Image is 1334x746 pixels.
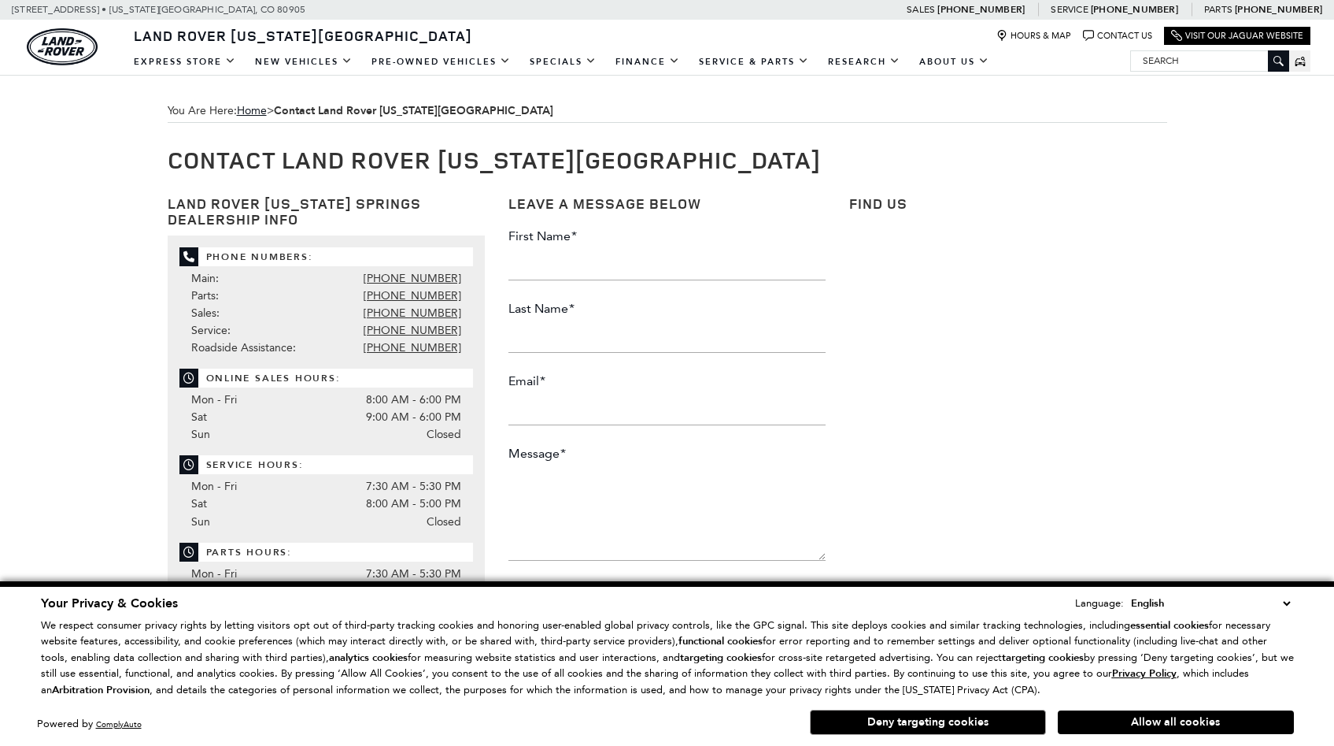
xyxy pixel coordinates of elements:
span: Mon - Fri [191,480,237,493]
h3: Land Rover [US_STATE] Springs Dealership Info [168,196,485,228]
span: 7:30 AM - 5:30 PM [366,478,461,495]
a: Land Rover [US_STATE][GEOGRAPHIC_DATA] [124,26,482,45]
span: Your Privacy & Cookies [41,595,178,612]
span: Mon - Fri [191,567,237,581]
strong: essential cookies [1130,618,1209,633]
span: Closed [427,426,461,444]
a: Visit Our Jaguar Website [1171,30,1303,42]
span: Service: [191,324,231,337]
a: Pre-Owned Vehicles [362,48,520,76]
span: Sun [191,515,210,529]
strong: functional cookies [678,634,763,648]
span: 8:00 AM - 6:00 PM [366,392,461,409]
a: Research [819,48,910,76]
button: Deny targeting cookies [810,710,1046,735]
span: Sun [191,428,210,441]
div: Powered by [37,719,142,729]
button: Allow all cookies [1058,711,1294,734]
a: [PHONE_NUMBER] [364,324,461,337]
p: We respect consumer privacy rights by letting visitors opt out of third-party tracking cookies an... [41,618,1294,699]
span: 7:30 AM - 5:30 PM [366,566,461,583]
div: Breadcrumbs [168,99,1167,123]
span: Service Hours: [179,455,473,474]
span: Parts: [191,289,219,302]
a: Privacy Policy [1112,667,1177,679]
a: EXPRESS STORE [124,48,246,76]
a: [PHONE_NUMBER] [937,3,1025,16]
div: Language: [1075,598,1124,608]
a: Hours & Map [996,30,1071,42]
a: New Vehicles [246,48,362,76]
span: Mon - Fri [191,393,237,406]
a: About Us [910,48,999,76]
span: 8:00 AM - 5:00 PM [366,495,461,513]
span: Sales [907,4,935,15]
a: [PHONE_NUMBER] [1235,3,1322,16]
a: Specials [520,48,606,76]
span: Parts [1204,4,1232,15]
a: ComplyAuto [96,719,142,729]
label: Last Name [508,300,575,317]
span: Sales: [191,306,220,320]
a: [PHONE_NUMBER] [364,306,461,320]
a: [STREET_ADDRESS] • [US_STATE][GEOGRAPHIC_DATA], CO 80905 [12,4,305,15]
strong: Arbitration Provision [52,683,150,697]
a: [PHONE_NUMBER] [364,341,461,354]
input: Search [1131,51,1288,70]
h1: Contact Land Rover [US_STATE][GEOGRAPHIC_DATA] [168,147,1167,173]
label: First Name [508,228,577,245]
a: Contact Us [1083,30,1152,42]
a: Service & Parts [689,48,819,76]
strong: targeting cookies [680,651,762,665]
span: 9:00 AM - 6:00 PM [366,409,461,426]
span: Service [1051,4,1088,15]
strong: Contact Land Rover [US_STATE][GEOGRAPHIC_DATA] [274,103,553,118]
img: Land Rover [27,28,98,65]
iframe: Dealer location map [849,220,1166,531]
span: > [237,104,553,117]
a: land-rover [27,28,98,65]
h3: Find Us [849,196,1166,212]
span: Sat [191,497,207,510]
select: Language Select [1127,595,1294,612]
span: You Are Here: [168,99,1167,123]
span: Phone Numbers: [179,247,473,266]
a: [PHONE_NUMBER] [1091,3,1178,16]
span: Parts Hours: [179,543,473,562]
span: Land Rover [US_STATE][GEOGRAPHIC_DATA] [134,26,472,45]
strong: analytics cookies [329,651,408,665]
u: Privacy Policy [1112,666,1177,681]
label: Email [508,373,545,390]
a: Finance [606,48,689,76]
span: Sat [191,410,207,424]
span: Online Sales Hours: [179,369,473,388]
a: [PHONE_NUMBER] [364,289,461,302]
strong: targeting cookies [1002,651,1084,665]
h3: Leave a Message Below [508,196,826,212]
span: Closed [427,514,461,531]
nav: Main Navigation [124,48,999,76]
span: Main: [191,272,219,285]
label: Message [508,445,566,462]
a: Home [237,104,267,117]
a: [PHONE_NUMBER] [364,272,461,285]
span: Roadside Assistance: [191,341,296,354]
